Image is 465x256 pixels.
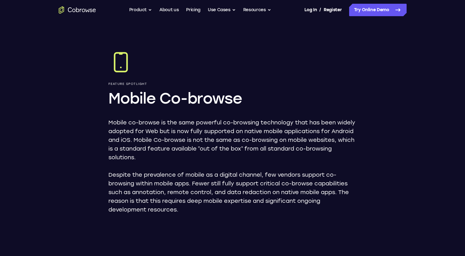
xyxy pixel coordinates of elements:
[108,170,357,214] p: Despite the prevalence of mobile as a digital channel, few vendors support co-browsing within mob...
[108,88,357,108] h1: Mobile Co-browse
[324,4,342,16] a: Register
[208,4,236,16] button: Use Cases
[159,4,179,16] a: About us
[129,4,152,16] button: Product
[108,118,357,162] p: Mobile co-browse is the same powerful co-browsing technology that has been widely adopted for Web...
[304,4,317,16] a: Log In
[108,82,357,86] p: Feature Spotlight
[59,6,96,14] a: Go to the home page
[108,50,133,75] img: Mobile Co-browse
[319,6,321,14] span: /
[186,4,200,16] a: Pricing
[349,4,407,16] a: Try Online Demo
[243,4,271,16] button: Resources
